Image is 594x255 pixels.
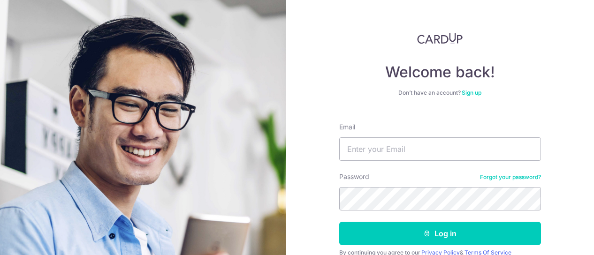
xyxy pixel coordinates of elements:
[339,122,355,132] label: Email
[480,173,541,181] a: Forgot your password?
[339,89,541,97] div: Don’t have an account?
[339,172,369,181] label: Password
[339,222,541,245] button: Log in
[462,89,481,96] a: Sign up
[339,63,541,82] h4: Welcome back!
[339,137,541,161] input: Enter your Email
[417,33,463,44] img: CardUp Logo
